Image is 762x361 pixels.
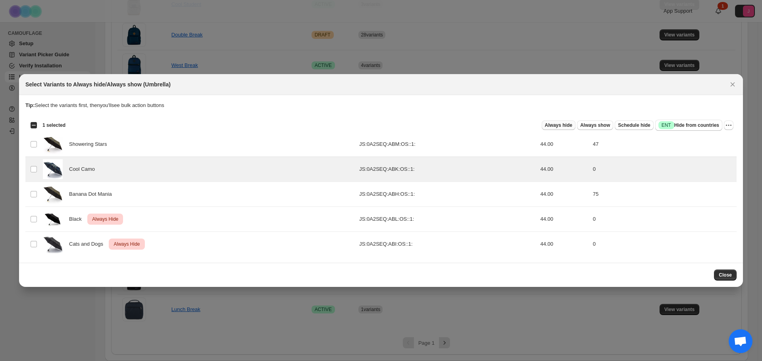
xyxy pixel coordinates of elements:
span: Hide from countries [658,121,719,129]
span: Showering Stars [69,140,111,148]
img: AC81380HJ_1.jpg [43,234,63,254]
span: Always show [580,122,610,128]
td: JS:0A2SEQ:ABK:OS::1: [357,157,538,182]
img: KPKI65004LT_1.jpg [43,159,63,179]
span: Schedule hide [618,122,650,128]
td: 75 [591,182,737,207]
td: 0 [591,157,737,182]
span: Always Hide [90,214,120,224]
button: Schedule hide [615,120,653,130]
td: 0 [591,207,737,232]
span: Close [719,272,732,278]
span: ENT [662,122,671,128]
button: Close [727,79,738,90]
strong: Tip: [25,102,35,108]
td: JS:0A2SEQ:ABL:OS::1: [357,207,538,232]
td: 47 [591,132,737,157]
button: Always hide [542,120,575,130]
img: KPKI65000SH_1.jpg [43,134,63,154]
span: Cool Camo [69,165,99,173]
td: 0 [591,232,737,257]
span: Cats and Dogs [69,240,108,248]
button: Close [714,269,737,281]
img: KPKI65007BD_1.jpg [43,184,63,204]
td: JS:0A2SEQ:ABI:OS::1: [357,232,538,257]
td: JS:0A2SEQ:ABM:OS::1: [357,132,538,157]
span: Always Hide [112,239,141,249]
td: JS:0A2SEQ:ABH:OS::1: [357,182,538,207]
td: 44.00 [538,157,590,182]
span: Black [69,215,86,223]
span: Always hide [545,122,572,128]
button: Always show [577,120,613,130]
td: 44.00 [538,132,590,157]
button: More actions [724,120,733,130]
td: 44.00 [538,182,590,207]
div: Open chat [729,329,752,353]
p: Select the variants first, then you'll see bulk action buttons [25,101,737,109]
td: 44.00 [538,207,590,232]
td: 44.00 [538,232,590,257]
img: KPKI65003CY_1_09dc48a3-a18f-4725-ab3b-ac7cf8176698.webp [43,209,63,229]
span: Banana Dot Mania [69,190,116,198]
span: 1 selected [42,122,65,128]
h2: Select Variants to Always hide/Always show (Umbrella) [25,80,171,88]
button: SuccessENTHide from countries [655,120,722,131]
